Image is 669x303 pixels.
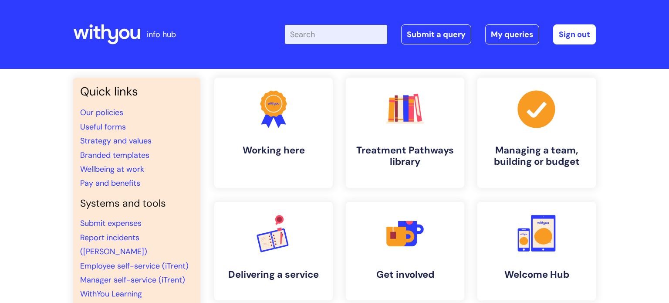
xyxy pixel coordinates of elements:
a: Strategy and values [80,136,152,146]
a: Report incidents ([PERSON_NAME]) [80,232,147,257]
a: Wellbeing at work [80,164,144,174]
a: Delivering a service [214,202,333,300]
a: Submit a query [401,24,471,44]
h3: Quick links [80,85,193,99]
a: Employee self-service (iTrent) [80,261,189,271]
h4: Treatment Pathways library [353,145,457,168]
a: Welcome Hub [477,202,596,300]
a: Working here [214,78,333,188]
a: Sign out [553,24,596,44]
a: Branded templates [80,150,149,160]
a: Submit expenses [80,218,142,228]
a: Treatment Pathways library [346,78,464,188]
a: Useful forms [80,122,126,132]
a: Managing a team, building or budget [477,78,596,188]
a: Pay and benefits [80,178,140,188]
a: Our policies [80,107,123,118]
h4: Delivering a service [221,269,326,280]
h4: Welcome Hub [484,269,589,280]
h4: Systems and tools [80,197,193,210]
a: WithYou Learning [80,289,142,299]
h4: Get involved [353,269,457,280]
a: Manager self-service (iTrent) [80,275,185,285]
a: My queries [485,24,539,44]
div: | - [285,24,596,44]
a: Get involved [346,202,464,300]
h4: Managing a team, building or budget [484,145,589,168]
h4: Working here [221,145,326,156]
p: info hub [147,27,176,41]
input: Search [285,25,387,44]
